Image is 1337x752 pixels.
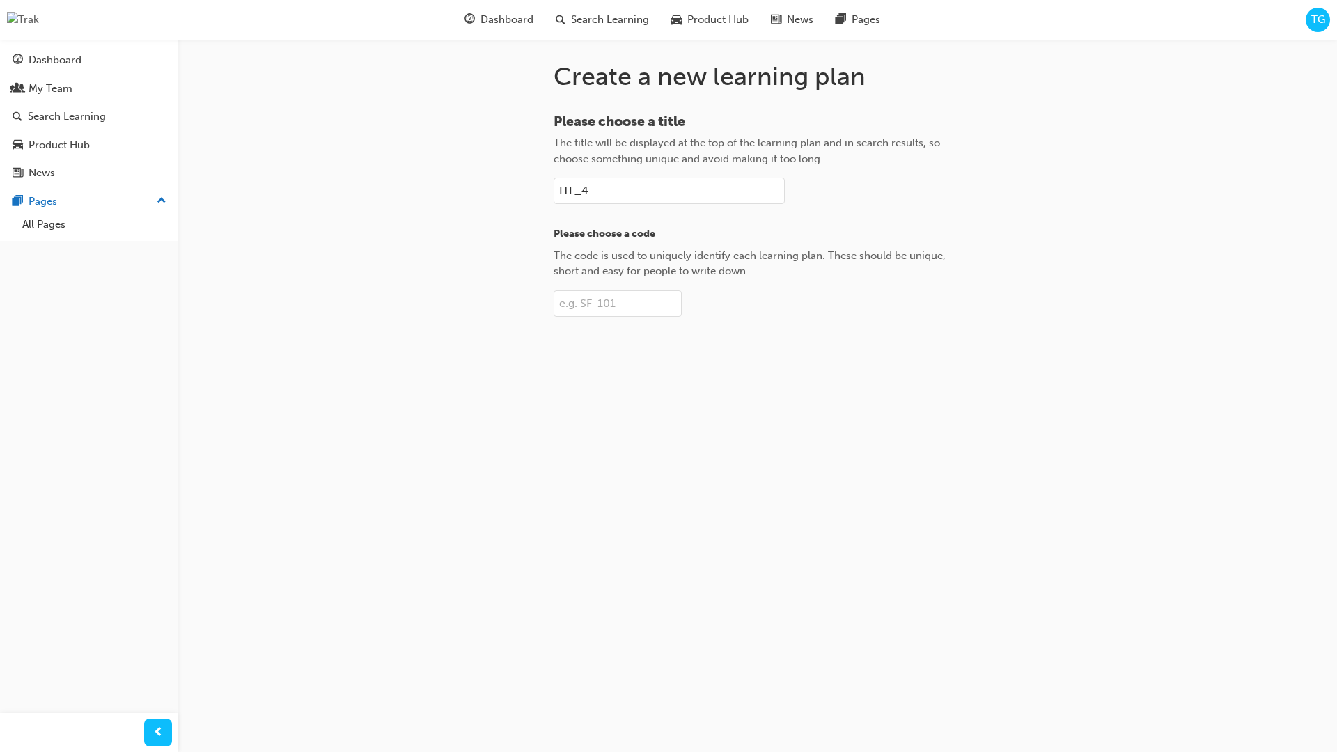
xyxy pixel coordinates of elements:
[13,83,23,95] span: people-icon
[13,196,23,208] span: pages-icon
[29,194,57,210] div: Pages
[660,6,760,34] a: car-iconProduct Hub
[852,12,880,28] span: Pages
[556,11,565,29] span: search-icon
[7,12,39,28] img: Trak
[13,167,23,180] span: news-icon
[771,11,781,29] span: news-icon
[29,52,81,68] div: Dashboard
[6,104,172,130] a: Search Learning
[13,111,22,123] span: search-icon
[6,45,172,189] button: DashboardMy TeamSearch LearningProduct HubNews
[554,61,962,92] h1: Create a new learning plan
[29,81,72,97] div: My Team
[687,12,749,28] span: Product Hub
[29,165,55,181] div: News
[6,189,172,214] button: Pages
[6,132,172,158] a: Product Hub
[554,226,962,242] p: Please choose a code
[157,192,166,210] span: up-icon
[571,12,649,28] span: Search Learning
[671,11,682,29] span: car-icon
[6,160,172,186] a: News
[13,54,23,67] span: guage-icon
[29,137,90,153] div: Product Hub
[1306,8,1330,32] button: TG
[554,290,682,317] input: Please choose a codeThe code is used to uniquely identify each learning plan. These should be uni...
[13,139,23,152] span: car-icon
[554,178,785,204] input: Please choose a titleThe title will be displayed at the top of the learning plan and in search re...
[554,114,962,130] p: Please choose a title
[554,249,946,278] span: The code is used to uniquely identify each learning plan. These should be unique, short and easy ...
[6,47,172,73] a: Dashboard
[28,109,106,125] div: Search Learning
[760,6,824,34] a: news-iconNews
[480,12,533,28] span: Dashboard
[824,6,891,34] a: pages-iconPages
[836,11,846,29] span: pages-icon
[787,12,813,28] span: News
[17,214,172,235] a: All Pages
[453,6,545,34] a: guage-iconDashboard
[153,724,164,742] span: prev-icon
[464,11,475,29] span: guage-icon
[6,76,172,102] a: My Team
[1311,12,1325,28] span: TG
[545,6,660,34] a: search-iconSearch Learning
[554,136,940,165] span: The title will be displayed at the top of the learning plan and in search results, so choose some...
